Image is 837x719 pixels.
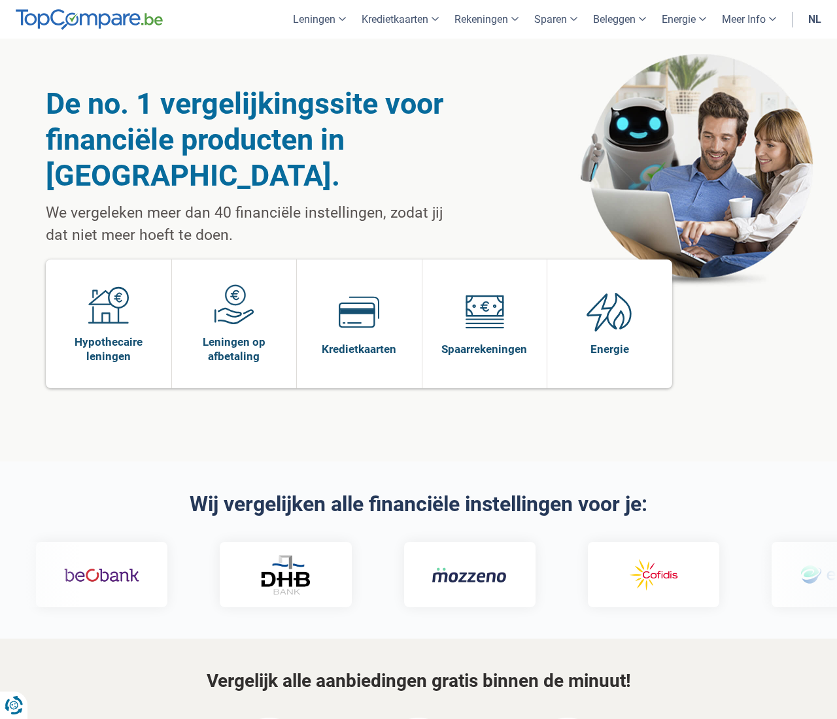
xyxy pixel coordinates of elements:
[214,284,254,325] img: Leningen op afbetaling
[297,259,422,388] a: Kredietkaarten Kredietkaarten
[587,292,632,332] img: Energie
[339,292,379,332] img: Kredietkaarten
[46,86,456,193] h1: De no. 1 vergelijkingssite voor financiële producten in [GEOGRAPHIC_DATA].
[46,202,456,246] p: We vergeleken meer dan 40 financiële instellingen, zodat jij dat niet meer hoeft te doen.
[52,335,165,363] span: Hypothecaire leningen
[179,335,290,363] span: Leningen op afbetaling
[590,342,629,356] span: Energie
[441,342,527,356] span: Spaarrekeningen
[422,259,547,388] a: Spaarrekeningen Spaarrekeningen
[254,555,307,595] img: DHB Bank
[172,259,297,388] a: Leningen op afbetaling Leningen op afbetaling
[88,284,129,325] img: Hypothecaire leningen
[322,342,396,356] span: Kredietkaarten
[16,9,163,30] img: TopCompare
[611,556,686,594] img: Cofidis
[547,259,672,388] a: Energie Energie
[46,493,791,516] h2: Wij vergelijken alle financiële instellingen voor je:
[464,292,505,332] img: Spaarrekeningen
[46,671,791,692] h3: Vergelijk alle aanbiedingen gratis binnen de minuut!
[427,567,502,583] img: Mozzeno
[59,556,134,594] img: Beobank
[46,259,171,388] a: Hypothecaire leningen Hypothecaire leningen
